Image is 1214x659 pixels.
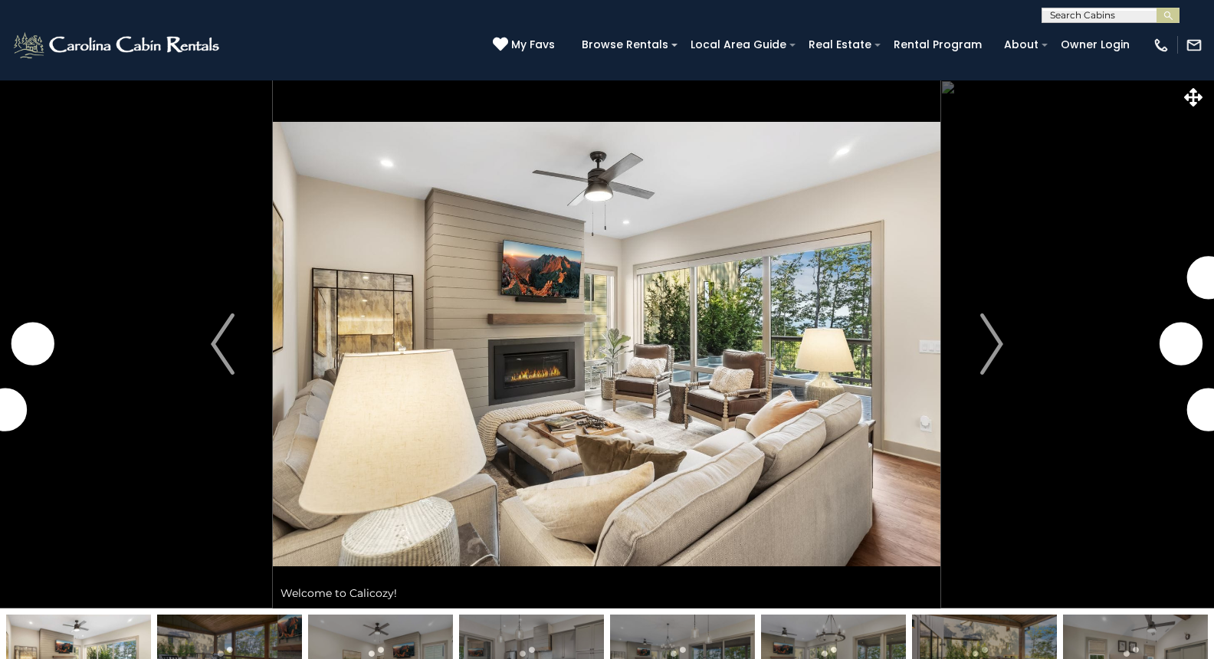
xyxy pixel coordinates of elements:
a: My Favs [493,37,559,54]
a: Owner Login [1053,33,1137,57]
button: Previous [172,80,273,608]
img: arrow [211,313,234,375]
a: About [996,33,1046,57]
button: Next [941,80,1042,608]
img: White-1-2.png [11,30,224,61]
img: phone-regular-white.png [1153,37,1170,54]
a: Real Estate [801,33,879,57]
span: My Favs [511,37,555,53]
a: Browse Rentals [574,33,676,57]
a: Local Area Guide [683,33,794,57]
img: mail-regular-white.png [1186,37,1203,54]
img: arrow [979,313,1002,375]
div: Welcome to Calicozy! [273,578,940,608]
a: Rental Program [886,33,989,57]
